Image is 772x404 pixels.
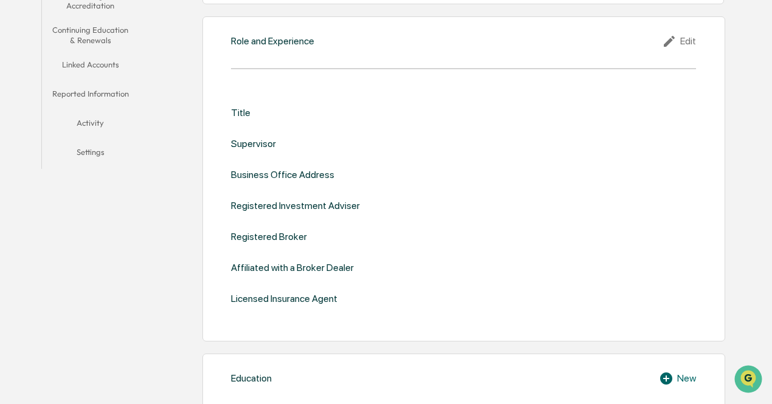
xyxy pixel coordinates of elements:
span: Attestations [100,153,151,165]
div: Registered Investment Adviser [231,200,360,211]
p: How can we help? [12,26,221,45]
a: 🖐️Preclearance [7,148,83,170]
button: Activity [42,111,139,140]
div: New [659,371,696,386]
button: Reported Information [42,81,139,111]
div: Affiliated with a Broker Dealer [231,262,354,273]
div: Supervisor [231,138,276,149]
div: We're available if you need us! [41,105,154,115]
span: Data Lookup [24,176,77,188]
div: Education [231,372,272,384]
button: Linked Accounts [42,52,139,81]
iframe: Open customer support [733,364,766,397]
div: Start new chat [41,93,199,105]
div: Role and Experience [231,35,314,47]
a: Powered byPylon [86,205,147,215]
a: 🗄️Attestations [83,148,156,170]
div: Licensed Insurance Agent [231,293,337,304]
div: 🖐️ [12,154,22,164]
a: 🔎Data Lookup [7,171,81,193]
div: Title [231,107,250,118]
span: Pylon [121,206,147,215]
button: Start new chat [207,97,221,111]
button: Settings [42,140,139,169]
img: 1746055101610-c473b297-6a78-478c-a979-82029cc54cd1 [12,93,34,115]
div: 🗄️ [88,154,98,164]
div: Registered Broker [231,231,307,242]
span: Preclearance [24,153,78,165]
button: Continuing Education & Renewals [42,18,139,52]
div: Edit [662,34,696,49]
div: Business Office Address [231,169,334,180]
div: 🔎 [12,177,22,187]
